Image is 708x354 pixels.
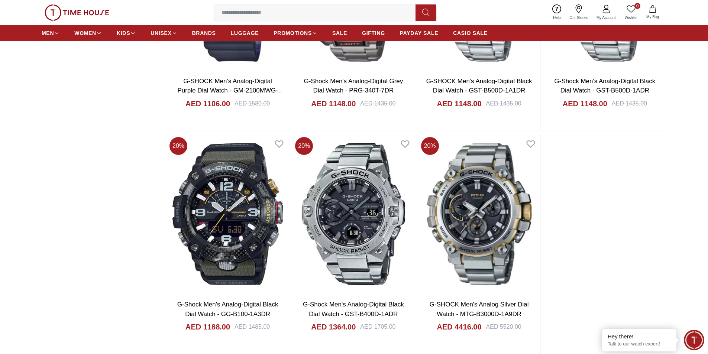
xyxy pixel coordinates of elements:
img: G-SHOCK Men's Analog Silver Dial Watch - MTG-B3000D-1A9DR [418,134,540,294]
h4: AED 1148.00 [563,98,607,109]
span: My Account [594,15,619,20]
div: AED 1435.00 [612,99,647,108]
a: G-Shock Men's Analog-Digital Grey Dial Watch - PRG-340T-7DR [304,78,403,94]
a: GIFTING [362,26,385,40]
h4: AED 1188.00 [185,322,230,332]
a: G-Shock Men's Analog-Digital Black Dial Watch - GST-B500D-1ADR [555,78,656,94]
h4: AED 4416.00 [437,322,481,332]
div: AED 5520.00 [486,322,521,331]
a: PAYDAY SALE [400,26,438,40]
span: SALE [332,29,347,37]
span: MEN [42,29,54,37]
div: AED 1705.00 [360,322,395,331]
div: Hey there! [608,333,671,340]
a: KIDS [117,26,136,40]
span: 0 [634,3,640,9]
span: WOMEN [74,29,96,37]
a: CASIO SALE [453,26,488,40]
span: 20 % [421,137,439,155]
p: Talk to our watch expert! [608,341,671,347]
a: G-Shock Men's Analog-Digital Black Dial Watch - GG-B100-1A3DR [177,301,278,318]
a: G-SHOCK Men's Analog-Digital Purple Dial Watch - GM-2100MWG-1ADR [177,78,284,104]
span: Wishlist [622,15,640,20]
h4: AED 1106.00 [185,98,230,109]
span: GIFTING [362,29,385,37]
a: MEN [42,26,59,40]
span: My Bag [643,14,662,20]
span: Help [550,15,564,20]
div: AED 1485.00 [235,322,270,331]
a: SALE [332,26,347,40]
div: Chat Widget [684,330,704,350]
a: WOMEN [74,26,102,40]
span: UNISEX [151,29,171,37]
span: LUGGAGE [231,29,259,37]
a: LUGGAGE [231,26,259,40]
span: 20 % [295,137,313,155]
a: G-Shock Men's Analog-Digital Black Dial Watch - GST-B400D-1ADR [303,301,404,318]
h4: AED 1364.00 [311,322,356,332]
a: PROMOTIONS [274,26,317,40]
div: AED 1435.00 [486,99,521,108]
span: Our Stores [567,15,591,20]
div: AED 1580.00 [235,99,270,108]
a: Help [549,3,565,22]
a: G-SHOCK Men's Analog Silver Dial Watch - MTG-B3000D-1A9DR [430,301,529,318]
img: ... [45,4,109,21]
a: Our Stores [565,3,592,22]
span: PAYDAY SALE [400,29,438,37]
span: KIDS [117,29,130,37]
img: G-Shock Men's Analog-Digital Black Dial Watch - GST-B400D-1ADR [292,134,414,294]
a: UNISEX [151,26,177,40]
span: 20 % [169,137,187,155]
span: BRANDS [192,29,216,37]
img: G-Shock Men's Analog-Digital Black Dial Watch - GG-B100-1A3DR [167,134,289,294]
span: CASIO SALE [453,29,488,37]
h4: AED 1148.00 [437,98,481,109]
span: PROMOTIONS [274,29,312,37]
a: G-SHOCK Men's Analog-Digital Black Dial Watch - GST-B500D-1A1DR [426,78,532,94]
a: 0Wishlist [620,3,642,22]
a: BRANDS [192,26,216,40]
h4: AED 1148.00 [311,98,356,109]
button: My Bag [642,4,663,21]
div: AED 1435.00 [360,99,395,108]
